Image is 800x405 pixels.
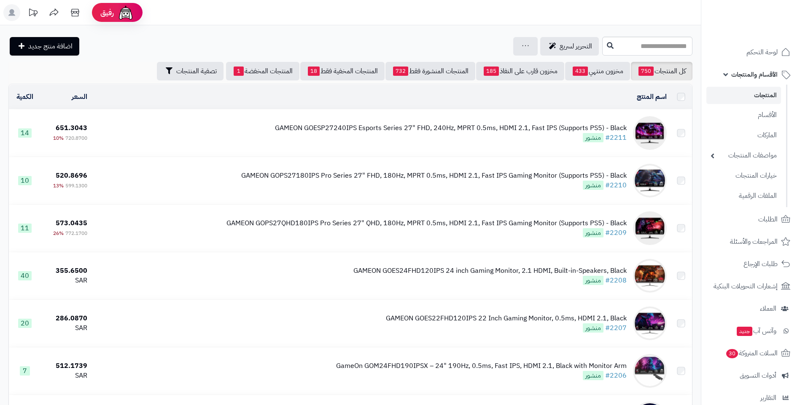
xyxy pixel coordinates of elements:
a: طلبات الإرجاع [706,254,795,274]
span: 1 [234,67,244,76]
span: 573.0435 [56,218,87,228]
div: 512.1739 [45,361,87,371]
a: الطلبات [706,209,795,229]
span: العملاء [760,303,776,314]
span: لوحة التحكم [746,46,778,58]
a: الأقسام [706,106,781,124]
a: الكمية [16,92,33,102]
a: مخزون قارب على النفاذ185 [476,62,564,80]
div: SAR [45,276,87,285]
span: الطلبات [758,213,778,225]
a: السلات المتروكة30 [706,343,795,363]
a: #2206 [605,370,627,381]
span: 20 [18,319,32,328]
span: 10% [53,134,64,142]
a: المنتجات المنشورة فقط732 [385,62,475,80]
span: 433 [573,67,588,76]
span: 599.1300 [65,182,87,189]
span: منشور [583,181,603,190]
span: 13% [53,182,64,189]
span: أدوات التسويق [740,370,776,381]
a: #2209 [605,228,627,238]
a: العملاء [706,298,795,319]
span: 18 [308,67,320,76]
a: المراجعات والأسئلة [706,232,795,252]
span: منشور [583,133,603,142]
img: GAMEON GOPS27QHD180IPS Pro Series 27" QHD, 180Hz, MPRT 0.5ms, HDMI 2.1, Fast IPS Gaming Monitor (... [633,211,667,245]
a: #2210 [605,180,627,190]
div: SAR [45,371,87,381]
span: 772.1700 [65,229,87,237]
span: 185 [484,67,499,76]
span: 7 [20,366,30,376]
a: خيارات المنتجات [706,167,781,185]
a: تحديثات المنصة [22,4,43,23]
span: 750 [638,67,654,76]
span: وآتس آب [736,325,776,337]
span: منشور [583,276,603,285]
img: GAMEON GOPS27180IPS Pro Series 27" FHD, 180Hz, MPRT 0.5ms, HDMI 2.1, Fast IPS Gaming Monitor (Sup... [633,164,667,197]
span: الأقسام والمنتجات [731,69,778,80]
a: أدوات التسويق [706,365,795,386]
a: مخزون منتهي433 [565,62,630,80]
span: 732 [393,67,408,76]
span: 520.8696 [56,171,87,181]
a: اضافة منتج جديد [10,37,79,56]
a: لوحة التحكم [706,42,795,62]
span: 11 [18,224,32,233]
a: المنتجات المخفية فقط18 [300,62,385,80]
span: تصفية المنتجات [176,66,217,76]
span: 14 [18,128,32,138]
img: ai-face.png [117,4,134,21]
a: #2211 [605,133,627,143]
span: رفيق [100,8,114,18]
button: تصفية المنتجات [157,62,224,80]
span: اضافة منتج جديد [28,41,73,51]
div: GAMEON GOPS27180IPS Pro Series 27" FHD, 180Hz, MPRT 0.5ms, HDMI 2.1, Fast IPS Gaming Monitor (Sup... [241,171,627,181]
span: جديد [737,327,752,336]
a: #2208 [605,275,627,285]
div: GameOn GOM24FHD190IPSX – 24" 190Hz, 0.5ms, Fast IPS, HDMI 2.1, Black with Monitor Arm [336,361,627,371]
a: السعر [72,92,87,102]
a: الماركات [706,126,781,144]
a: الملفات الرقمية [706,187,781,205]
div: GAMEON GOESP27240IPS Esports Series 27" FHD, 240Hz, MPRT 0.5ms, HDMI 2.1, Fast IPS (Supports PS5)... [275,123,627,133]
a: كل المنتجات750 [631,62,692,80]
img: GameOn GOM24FHD190IPSX – 24" 190Hz, 0.5ms, Fast IPS, HDMI 2.1, Black with Monitor Arm [633,354,667,388]
a: المنتجات المخفضة1 [226,62,299,80]
a: #2207 [605,323,627,333]
span: 26% [53,229,64,237]
span: السلات المتروكة [725,347,778,359]
span: منشور [583,228,603,237]
span: إشعارات التحويلات البنكية [714,280,778,292]
span: المراجعات والأسئلة [730,236,778,248]
span: 720.8700 [65,134,87,142]
span: 30 [726,349,738,358]
a: إشعارات التحويلات البنكية [706,276,795,296]
img: GAMEON GOES24FHD120IPS 24 inch Gaming Monitor, 2.1 HDMI, Built-in-Speakers, Black [633,259,667,293]
img: GAMEON GOES22FHD120IPS 22 Inch Gaming Monitor, 0.5ms, HDMI 2.1, Black [633,306,667,340]
div: SAR [45,323,87,333]
img: logo-2.png [743,23,792,40]
span: منشور [583,323,603,333]
a: مواصفات المنتجات [706,147,781,165]
div: GAMEON GOES22FHD120IPS 22 Inch Gaming Monitor, 0.5ms, HDMI 2.1, Black [386,314,627,323]
span: 10 [18,176,32,185]
div: 355.6500 [45,266,87,276]
span: 651.3043 [56,123,87,133]
a: وآتس آبجديد [706,321,795,341]
div: 286.0870 [45,314,87,323]
div: GAMEON GOPS27QHD180IPS Pro Series 27" QHD, 180Hz, MPRT 0.5ms, HDMI 2.1, Fast IPS Gaming Monitor (... [226,218,627,228]
span: التقارير [760,392,776,404]
span: طلبات الإرجاع [743,258,778,270]
img: GAMEON GOESP27240IPS Esports Series 27" FHD, 240Hz, MPRT 0.5ms, HDMI 2.1, Fast IPS (Supports PS5)... [633,116,667,150]
span: منشور [583,371,603,380]
a: التحرير لسريع [540,37,599,56]
span: التحرير لسريع [560,41,592,51]
a: اسم المنتج [637,92,667,102]
div: GAMEON GOES24FHD120IPS 24 inch Gaming Monitor, 2.1 HDMI, Built-in-Speakers, Black [353,266,627,276]
a: المنتجات [706,87,781,104]
span: 40 [18,271,32,280]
